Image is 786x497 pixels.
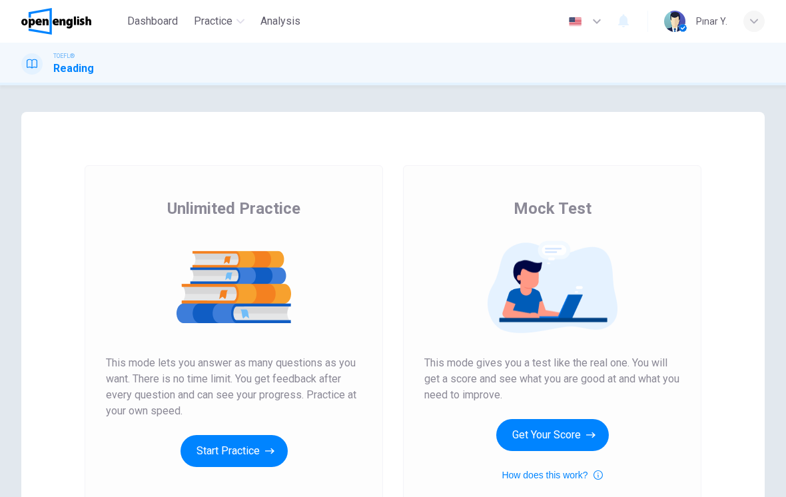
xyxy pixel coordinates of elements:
[194,13,232,29] span: Practice
[21,8,122,35] a: OpenEnglish logo
[567,17,584,27] img: en
[514,198,591,219] span: Mock Test
[181,435,288,467] button: Start Practice
[260,13,300,29] span: Analysis
[167,198,300,219] span: Unlimited Practice
[664,11,685,32] img: Profile picture
[189,9,250,33] button: Practice
[696,13,727,29] div: Pınar Y.
[21,8,91,35] img: OpenEnglish logo
[127,13,178,29] span: Dashboard
[502,467,602,483] button: How does this work?
[106,355,362,419] span: This mode lets you answer as many questions as you want. There is no time limit. You get feedback...
[496,419,609,451] button: Get Your Score
[122,9,183,33] button: Dashboard
[424,355,680,403] span: This mode gives you a test like the real one. You will get a score and see what you are good at a...
[53,61,94,77] h1: Reading
[53,51,75,61] span: TOEFL®
[255,9,306,33] button: Analysis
